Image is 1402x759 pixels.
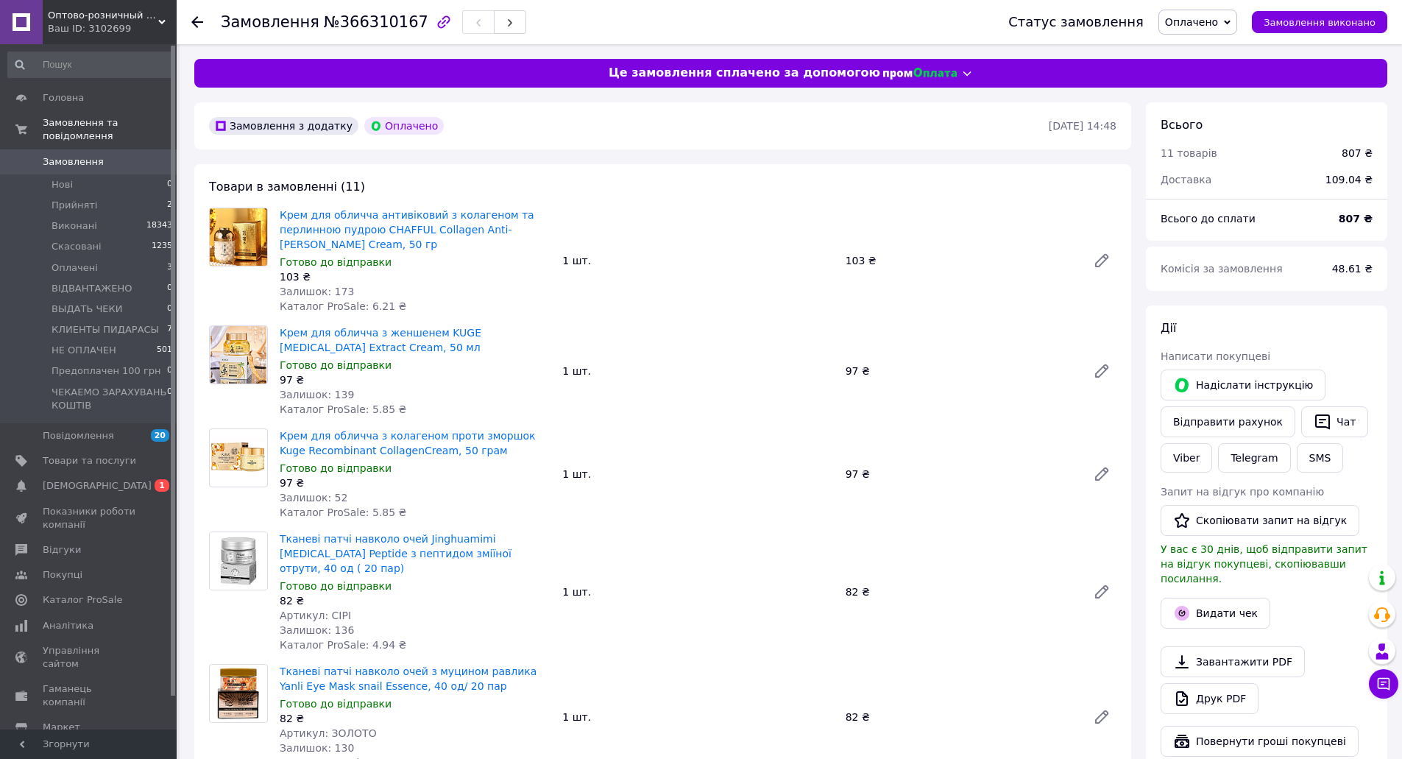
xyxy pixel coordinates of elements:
[1161,370,1325,400] button: Надіслати інструкцію
[48,22,177,35] div: Ваш ID: 3102699
[280,389,354,400] span: Залишок: 139
[151,429,169,442] span: 20
[280,639,406,651] span: Каталог ProSale: 4.94 ₴
[167,178,172,191] span: 0
[280,666,537,692] a: Тканеві патчі навколо очей з муцином равлика Yanli Eye Mask snail Essence, 40 од/ 20 пар
[280,593,550,608] div: 82 ₴
[1161,646,1305,677] a: Завантажити PDF
[43,155,104,169] span: Замовлення
[48,9,158,22] span: Оптово-розничный интернет магазин "Косметика ОПТ"
[556,707,839,727] div: 1 шт.
[280,580,392,592] span: Готово до відправки
[1161,263,1283,275] span: Комісія за замовлення
[1008,15,1144,29] div: Статус замовлення
[52,344,116,357] span: НЕ ОПЛАЧЕН
[152,240,172,253] span: 1235
[167,386,172,412] span: 0
[43,429,114,442] span: Повідомлення
[43,91,84,105] span: Головна
[280,533,511,574] a: Тканеві патчі навколо очей Jinghuamimi [MEDICAL_DATA] Peptide з пептидом зміїної отрути, 40 од ( ...
[280,742,354,754] span: Залишок: 130
[840,250,1081,271] div: 103 ₴
[280,476,550,490] div: 97 ₴
[1161,683,1258,714] a: Друк PDF
[1161,406,1295,437] button: Відправити рахунок
[43,505,136,532] span: Показники роботи компанії
[280,624,354,636] span: Залишок: 136
[280,711,550,726] div: 82 ₴
[52,303,123,316] span: ВЫДАТЬ ЧЕКИ
[280,209,534,250] a: Крем для обличча антивіковий з колагеном та перлинною пудрою CHAFFUL Collagen Anti-[PERSON_NAME] ...
[52,219,97,233] span: Виконані
[167,364,172,378] span: 0
[280,492,347,504] span: Залишок: 52
[1161,486,1324,498] span: Запит на відгук про компанію
[146,219,172,233] span: 18343
[1161,543,1367,585] span: У вас є 30 днів, щоб відправити запит на відгук покупцеві, скопіювавши посилання.
[43,721,80,734] span: Маркет
[52,282,132,295] span: ВІДВАНТАЖЕНО
[280,269,550,284] div: 103 ₴
[280,430,536,456] a: Крем для обличча з колагеном проти зморшок Kuge Recombinant CollagenCream, 50 грам
[1161,321,1176,335] span: Дії
[364,117,444,135] div: Оплачено
[209,180,365,194] span: Товари в замовленні (11)
[280,327,481,353] a: Крем для обличча з женшенем KUGE [MEDICAL_DATA] Extract Cream, 50 мл
[1317,163,1381,196] div: 109.04 ₴
[52,323,159,336] span: КЛИЕНТЫ ПИДАРАСЫ
[211,665,266,722] img: Тканеві патчі навколо очей з муцином равлика Yanli Eye Mask snail Essence, 40 од/ 20 пар
[556,464,839,484] div: 1 шт.
[1161,118,1203,132] span: Всього
[52,386,167,412] span: ЧЕКАЕМО ЗАРАХУВАНЬ КОШТІВ
[191,15,203,29] div: Повернутися назад
[43,454,136,467] span: Товари та послуги
[1049,120,1116,132] time: [DATE] 14:48
[280,286,354,297] span: Залишок: 173
[556,582,839,602] div: 1 шт.
[167,323,172,336] span: 7
[1264,17,1376,28] span: Замовлення виконано
[1161,443,1212,473] a: Viber
[280,698,392,710] span: Готово до відправки
[157,344,172,357] span: 501
[43,593,122,607] span: Каталог ProSale
[1218,443,1290,473] a: Telegram
[52,240,102,253] span: Скасовані
[52,364,161,378] span: Предоплачен 100 грн
[1161,505,1359,536] button: Скопіювати запит на відгук
[840,361,1081,381] div: 97 ₴
[1161,350,1270,362] span: Написати покупцеві
[1087,459,1116,489] a: Редагувати
[1161,147,1217,159] span: 11 товарів
[43,479,152,493] span: [DEMOGRAPHIC_DATA]
[209,117,358,135] div: Замовлення з додатку
[43,619,93,632] span: Аналітика
[1161,213,1256,225] span: Всього до сплати
[280,359,392,371] span: Готово до відправки
[1332,263,1373,275] span: 48.61 ₴
[1161,726,1359,757] button: Повернути гроші покупцеві
[1161,174,1211,186] span: Доставка
[280,727,377,739] span: Артикул: ЗОЛОТО
[556,361,839,381] div: 1 шт.
[280,403,406,415] span: Каталог ProSale: 5.85 ₴
[1087,702,1116,732] a: Редагувати
[840,707,1081,727] div: 82 ₴
[556,250,839,271] div: 1 шт.
[43,682,136,709] span: Гаманець компанії
[43,543,81,557] span: Відгуки
[155,479,169,492] span: 1
[43,568,82,582] span: Покупці
[52,178,73,191] span: Нові
[43,116,177,143] span: Замовлення та повідомлення
[167,199,172,212] span: 2
[1369,669,1398,699] button: Чат з покупцем
[1161,598,1270,629] button: Видати чек
[840,464,1081,484] div: 97 ₴
[210,208,267,266] img: Крем для обличча антивіковий з колагеном та перлинною пудрою CHAFFUL Collagen Anti-Wrinkle Pearl ...
[1339,213,1373,225] b: 807 ₴
[1297,443,1344,473] button: SMS
[840,582,1081,602] div: 82 ₴
[210,532,267,590] img: Тканеві патчі навколо очей Jinghuamimi Snake Venom Peptide з пептидом зміїної отрути, 40 од ( 20 ...
[280,506,406,518] span: Каталог ProSale: 5.85 ₴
